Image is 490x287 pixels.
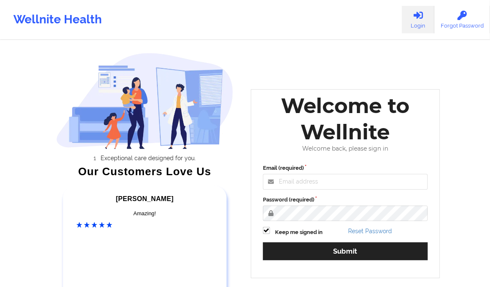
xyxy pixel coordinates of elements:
li: Exceptional care designed for you. [63,155,233,161]
a: Reset Password [348,228,392,234]
label: Keep me signed in [275,228,323,237]
button: Submit [263,242,428,260]
input: Email address [263,174,428,190]
a: Forgot Password [434,6,490,33]
label: Email (required) [263,164,428,172]
div: Welcome to Wellnite [257,93,434,145]
span: [PERSON_NAME] [116,195,174,202]
div: Our Customers Love Us [56,167,234,176]
img: wellnite-auth-hero_200.c722682e.png [56,53,234,149]
div: Welcome back, please sign in [257,145,434,152]
label: Password (required) [263,196,428,204]
div: Amazing! [77,209,213,218]
a: Login [402,6,434,33]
